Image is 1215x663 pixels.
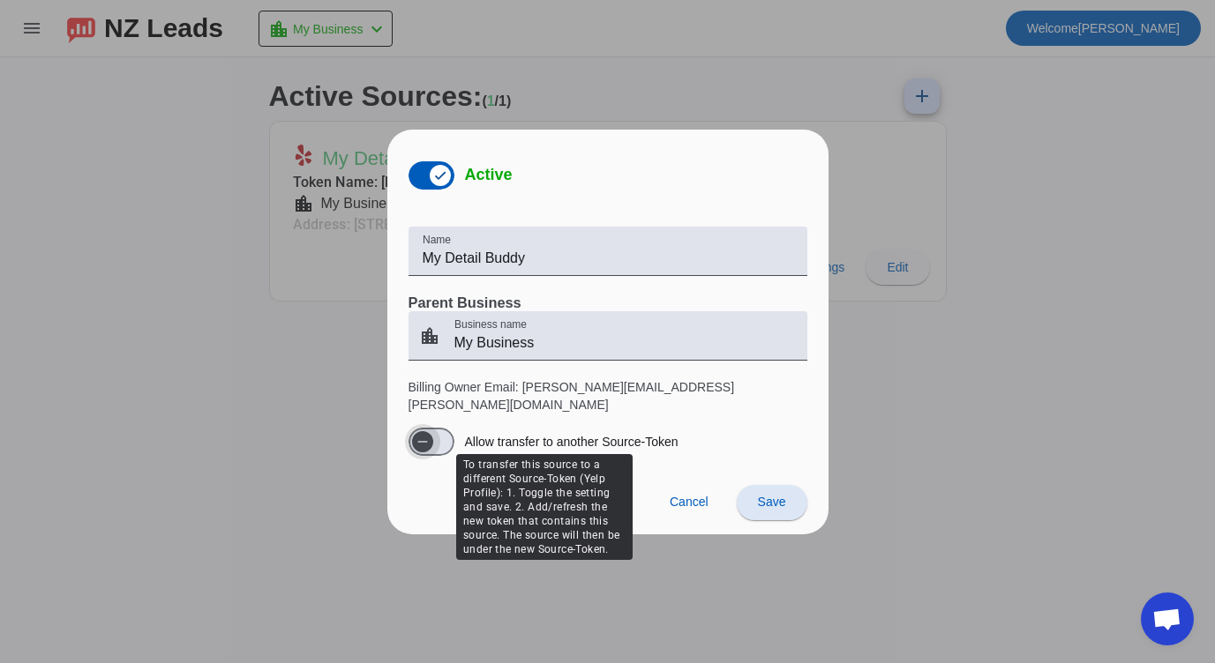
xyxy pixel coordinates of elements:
span: Active [465,166,513,183]
p: Billing Owner Email: [PERSON_NAME][EMAIL_ADDRESS][PERSON_NAME][DOMAIN_NAME] [409,378,807,413]
mat-icon: location_city [409,325,451,346]
mat-label: Name [423,234,451,245]
mat-label: Business name [454,318,527,330]
span: Cancel [670,495,709,509]
h3: Parent Business [409,294,807,311]
span: Save [758,495,786,509]
div: Open chat [1141,592,1194,645]
label: Allow transfer to another Source-Token [461,433,679,451]
button: Cancel [656,485,723,520]
button: Save [737,485,807,520]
